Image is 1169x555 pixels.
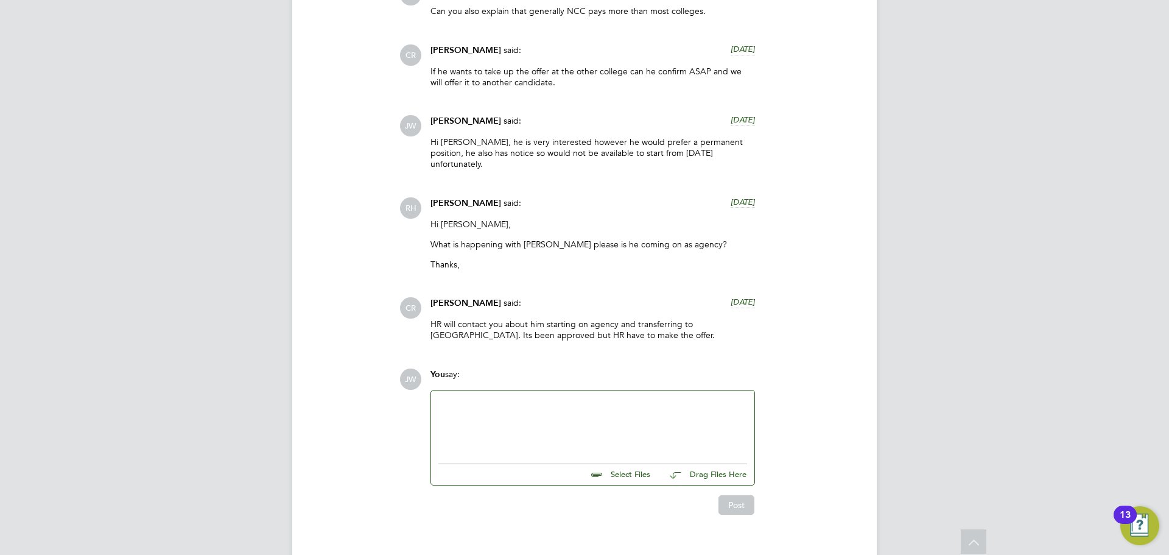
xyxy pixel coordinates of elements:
[731,297,755,307] span: [DATE]
[430,5,755,16] p: Can you also explain that generally NCC pays more than most colleges.
[504,115,521,126] span: said:
[430,219,755,230] p: Hi [PERSON_NAME],
[731,115,755,125] span: [DATE]
[430,239,755,250] p: What is happening with [PERSON_NAME] please is he coming on as agency?
[430,198,501,208] span: [PERSON_NAME]
[504,44,521,55] span: said:
[660,462,747,488] button: Drag Files Here
[1120,506,1159,545] button: Open Resource Center, 13 new notifications
[430,136,755,170] p: Hi [PERSON_NAME], he is very interested however he would prefer a permanent position, he also has...
[718,495,754,515] button: Post
[1120,515,1131,531] div: 13
[504,297,521,308] span: said:
[430,319,755,341] p: HR will contact you about him starting on agency and transferring to [GEOGRAPHIC_DATA]. Its been ...
[731,197,755,207] span: [DATE]
[400,297,421,319] span: CR
[731,44,755,54] span: [DATE]
[430,369,445,380] span: You
[400,115,421,136] span: JW
[400,369,421,390] span: JW
[400,44,421,66] span: CR
[400,197,421,219] span: RH
[430,298,501,308] span: [PERSON_NAME]
[430,66,755,88] p: If he wants to take up the offer at the other college can he confirm ASAP and we will offer it to...
[504,197,521,208] span: said:
[430,369,755,390] div: say:
[430,116,501,126] span: [PERSON_NAME]
[430,259,755,270] p: Thanks,
[430,45,501,55] span: [PERSON_NAME]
